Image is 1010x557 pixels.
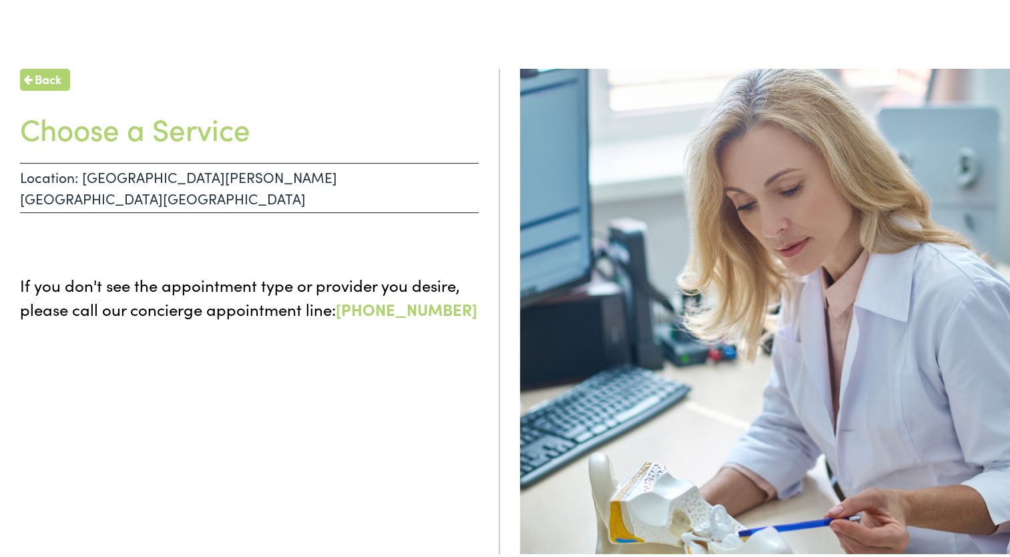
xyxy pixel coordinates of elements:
a: [PHONE_NUMBER] [336,295,477,317]
h1: Choose a Service [20,108,479,144]
span: Back [35,67,61,85]
p: Location: [GEOGRAPHIC_DATA][PERSON_NAME][GEOGRAPHIC_DATA][GEOGRAPHIC_DATA] [20,160,479,210]
p: If you don't see the appointment type or provider you desire, please call our concierge appointme... [20,270,479,319]
a: Back [20,66,70,88]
